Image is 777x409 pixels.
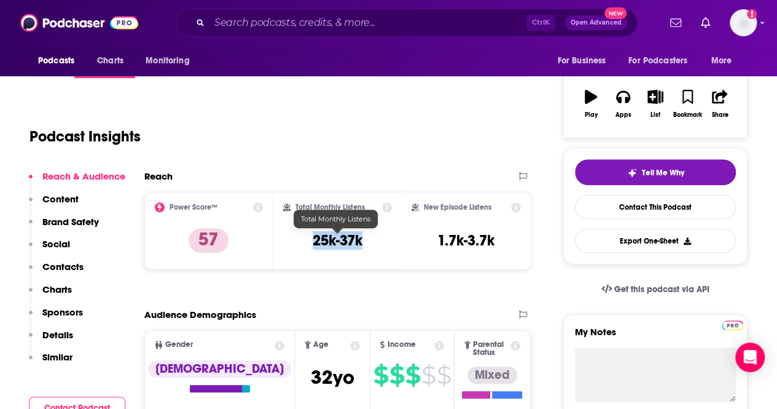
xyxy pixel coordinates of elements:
a: Contact This Podcast [575,195,736,219]
button: open menu [549,49,621,73]
span: New [604,7,627,19]
button: Apps [607,82,639,126]
button: Share [704,82,736,126]
span: For Business [557,52,606,69]
span: Parental Status [473,341,508,357]
div: List [650,111,660,119]
button: Social [29,238,70,261]
p: Brand Safety [42,216,99,228]
button: Details [29,329,73,352]
button: Contacts [29,261,84,284]
div: Mixed [467,367,517,384]
img: tell me why sparkle [627,168,637,178]
span: For Podcasters [628,52,687,69]
span: Get this podcast via API [614,284,709,295]
span: $ [389,365,404,385]
h1: Podcast Insights [29,127,141,146]
span: $ [405,365,420,385]
button: Play [575,82,607,126]
span: $ [421,365,435,385]
label: My Notes [575,326,736,347]
span: Charts [97,52,123,69]
span: Ctrl K [526,15,555,31]
p: Similar [42,351,72,363]
a: Get this podcast via API [592,274,719,304]
button: open menu [703,49,748,73]
p: 57 [189,228,228,253]
a: Charts [89,49,131,73]
div: [DEMOGRAPHIC_DATA] [148,360,291,378]
div: Share [711,111,728,119]
span: Income [387,341,415,349]
span: $ [437,365,451,385]
p: Sponsors [42,306,83,318]
button: open menu [137,49,205,73]
a: Show notifications dropdown [665,12,686,33]
span: 32 yo [311,365,354,389]
button: Content [29,193,79,216]
h2: Total Monthly Listens [295,203,365,212]
span: $ [373,365,388,385]
a: Pro website [722,319,743,330]
input: Search podcasts, credits, & more... [209,13,526,33]
h2: Reach [144,170,173,182]
button: open menu [29,49,90,73]
button: Sponsors [29,306,83,329]
button: Export One-Sheet [575,229,736,253]
button: Show profile menu [730,9,757,36]
p: Charts [42,284,72,295]
span: Gender [165,341,193,349]
button: Similar [29,351,72,374]
h3: 25k-37k [313,231,362,250]
span: Tell Me Why [642,168,684,178]
button: Brand Safety [29,216,99,239]
span: Logged in as ClarissaGuerrero [730,9,757,36]
p: Contacts [42,261,84,272]
div: Apps [615,111,631,119]
button: open menu [620,49,705,73]
div: Bookmark [673,111,702,119]
button: Charts [29,284,72,306]
a: Show notifications dropdown [696,12,715,33]
p: Social [42,238,70,250]
span: Age [313,341,329,349]
h3: 1.7k-3.7k [437,231,494,250]
img: User Profile [730,9,757,36]
h2: Audience Demographics [144,309,256,320]
p: Details [42,329,73,341]
button: Reach & Audience [29,170,125,193]
span: Monitoring [146,52,189,69]
h2: New Episode Listens [424,203,491,212]
svg: Add a profile image [747,9,757,19]
img: Podchaser - Follow, Share and Rate Podcasts [20,11,138,34]
p: Reach & Audience [42,170,125,182]
div: Open Intercom Messenger [735,343,765,372]
button: List [639,82,671,126]
span: Total Monthly Listens [301,215,370,223]
span: More [711,52,732,69]
h2: Power Score™ [170,203,217,212]
button: Open AdvancedNew [565,15,627,30]
span: Open Advanced [571,20,622,26]
p: Content [42,193,79,205]
div: Search podcasts, credits, & more... [176,9,638,37]
span: Podcasts [38,52,74,69]
button: Bookmark [671,82,703,126]
button: tell me why sparkleTell Me Why [575,159,736,185]
img: Podchaser Pro [722,320,743,330]
div: Play [585,111,598,119]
